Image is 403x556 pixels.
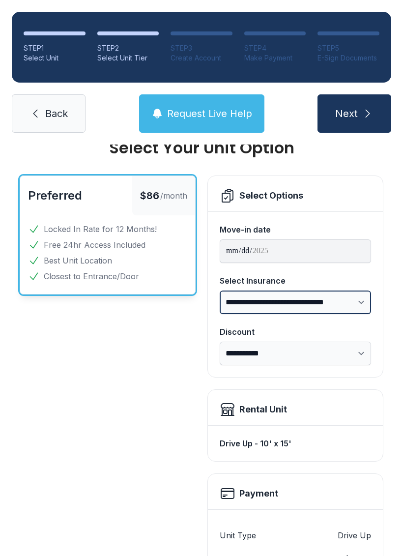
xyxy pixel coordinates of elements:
[28,188,82,203] span: Preferred
[220,275,371,287] div: Select Insurance
[24,53,86,63] div: Select Unit
[220,529,256,541] dt: Unit Type
[44,223,157,235] span: Locked In Rate for 12 Months!
[44,270,139,282] span: Closest to Entrance/Door
[44,239,145,251] span: Free 24hr Access Included
[220,342,371,365] select: Discount
[220,291,371,314] select: Select Insurance
[167,107,252,120] span: Request Live Help
[44,255,112,266] span: Best Unit Location
[220,434,371,453] div: Drive Up - 10' x 15'
[220,326,371,338] div: Discount
[97,43,159,53] div: STEP 2
[317,53,379,63] div: E-Sign Documents
[45,107,68,120] span: Back
[317,43,379,53] div: STEP 5
[335,107,358,120] span: Next
[220,239,371,263] input: Move-in date
[338,529,371,541] dd: Drive Up
[97,53,159,63] div: Select Unit Tier
[239,403,287,416] div: Rental Unit
[24,43,86,53] div: STEP 1
[160,190,187,202] span: /month
[28,188,82,204] button: Preferred
[239,189,303,203] div: Select Options
[171,43,232,53] div: STEP 3
[244,43,306,53] div: STEP 4
[20,140,383,156] div: Select Your Unit Option
[244,53,306,63] div: Make Payment
[140,189,159,203] span: $86
[171,53,232,63] div: Create Account
[220,224,371,235] div: Move-in date
[239,487,278,500] h2: Payment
